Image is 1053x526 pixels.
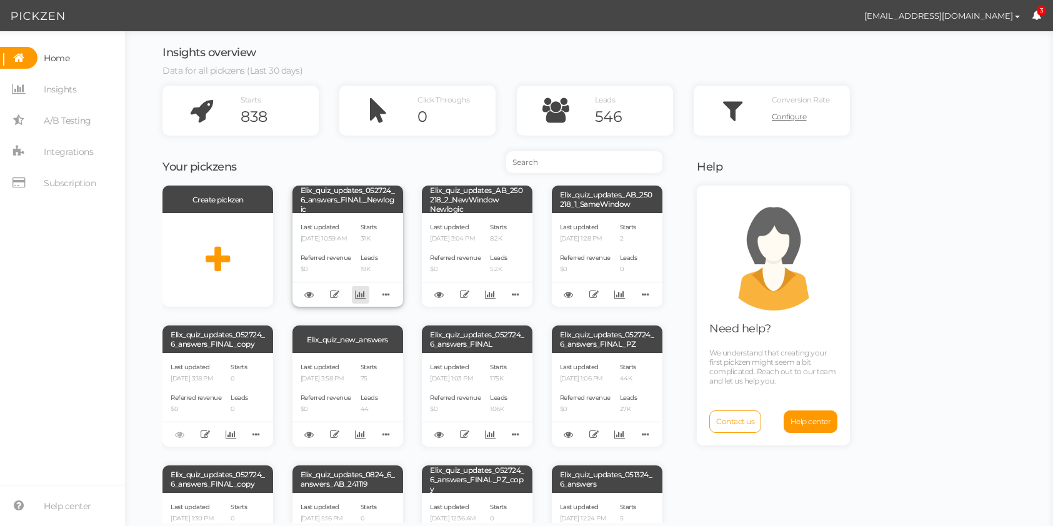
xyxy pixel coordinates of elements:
div: Last updated [DATE] 3:18 PM Referred revenue $0 Starts 0 Leads 0 [162,353,273,447]
p: 106K [490,405,507,414]
span: Your pickzens [162,160,237,174]
p: $0 [301,405,351,414]
div: Elix_quiz_new_answers [292,325,403,353]
p: 44K [620,375,637,383]
span: Create pickzen [192,195,244,204]
p: $0 [430,265,481,274]
p: 0 [361,515,378,523]
p: 2 [620,235,637,243]
span: Starts [620,503,636,511]
span: A/B Testing [44,111,91,131]
div: Last updated [DATE] 10:59 AM Referred revenue $0 Starts 31K Leads 19K [292,213,403,307]
div: Last updated [DATE] 1:03 PM Referred revenue $0 Starts 175K Leads 106K [422,353,532,447]
p: [DATE] 3:58 PM [301,375,351,383]
span: We understand that creating your first pickzen might seem a bit complicated. Reach out to our tea... [709,348,836,385]
p: 8.2K [490,235,507,243]
span: Need help? [709,322,771,335]
span: Last updated [301,363,339,371]
span: Data for all pickzens (Last 30 days) [162,65,302,76]
p: [DATE] 1:03 PM [430,375,481,383]
img: cd8312e7a6b0c0157f3589280924bf3e [831,5,852,27]
div: Elix_quiz_updates_AB_250218_2_NewWindow Newlogic [422,186,532,213]
p: $0 [171,405,221,414]
p: [DATE] 12:24 PM [560,515,611,523]
p: [DATE] 3:04 PM [430,235,481,243]
p: 0 [620,265,637,274]
p: 0 [490,515,507,523]
span: Starts [231,363,247,371]
span: Click Throughs [417,95,469,104]
div: Elix_quiz_updates_051324_6_answers [552,465,662,493]
span: Subscription [44,173,96,193]
p: 27K [620,405,637,414]
p: $0 [430,405,481,414]
span: Leads [620,254,637,262]
span: Referred revenue [171,394,221,402]
p: [DATE] 3:18 PM [171,375,221,383]
p: [DATE] 12:36 AM [430,515,481,523]
p: 5.2K [490,265,507,274]
p: 175K [490,375,507,383]
span: Last updated [430,223,469,231]
p: 0 [231,515,248,523]
div: Last updated [DATE] 1:06 PM Referred revenue $0 Starts 44K Leads 27K [552,353,662,447]
p: 31K [361,235,378,243]
span: 3 [1037,6,1046,16]
span: Last updated [301,223,339,231]
div: Elix_quiz_updates_052724_6_answers_FINAL_Newlogic [292,186,403,213]
span: Last updated [301,503,339,511]
span: Referred revenue [301,394,351,402]
span: Help center [791,417,831,426]
img: support.png [717,198,830,310]
span: Conversion Rate [772,95,830,104]
div: Elix_quiz_updates_0824_6_answers_AB_241119 [292,465,403,493]
a: Configure [772,107,850,126]
span: Starts [620,363,636,371]
div: 838 [241,107,319,126]
div: Last updated [DATE] 3:58 PM Referred revenue $0 Starts 75 Leads 44 [292,353,403,447]
span: Insights [44,79,76,99]
input: Search [506,151,662,173]
span: Starts [361,363,377,371]
span: Last updated [430,363,469,371]
span: Referred revenue [430,394,481,402]
span: Last updated [171,363,209,371]
span: Starts [490,223,506,231]
button: [EMAIL_ADDRESS][DOMAIN_NAME] [852,5,1032,26]
p: $0 [301,265,351,274]
p: 19K [361,265,378,274]
span: Leads [361,254,378,262]
span: Starts [490,363,506,371]
div: Last updated [DATE] 3:04 PM Referred revenue $0 Starts 8.2K Leads 5.2K [422,213,532,307]
p: 75 [361,375,378,383]
span: Home [44,48,69,68]
img: Pickzen logo [11,9,64,24]
span: Last updated [430,503,469,511]
p: [DATE] 1:06 PM [560,375,611,383]
span: Leads [361,394,378,402]
a: Help center [784,410,838,433]
span: Last updated [560,503,599,511]
span: [EMAIL_ADDRESS][DOMAIN_NAME] [864,11,1013,21]
p: [DATE] 1:30 PM [171,515,221,523]
div: Elix_quiz_updates_052724_6_answers_FINAL_PZ_copy [422,465,532,493]
span: Leads [595,95,616,104]
span: Leads [231,394,248,402]
span: Referred revenue [560,394,611,402]
p: [DATE] 5:16 PM [301,515,351,523]
p: 44 [361,405,378,414]
p: 0 [231,405,248,414]
span: Leads [620,394,637,402]
span: Leads [490,394,507,402]
span: Referred revenue [430,254,481,262]
p: $0 [560,265,611,274]
span: Starts [361,503,377,511]
span: Leads [490,254,507,262]
div: 546 [595,107,673,126]
span: Contact us [716,417,754,426]
span: Insights overview [162,46,256,59]
span: Referred revenue [560,254,611,262]
span: Help [697,160,722,174]
span: Starts [361,223,377,231]
p: [DATE] 1:28 PM [560,235,611,243]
